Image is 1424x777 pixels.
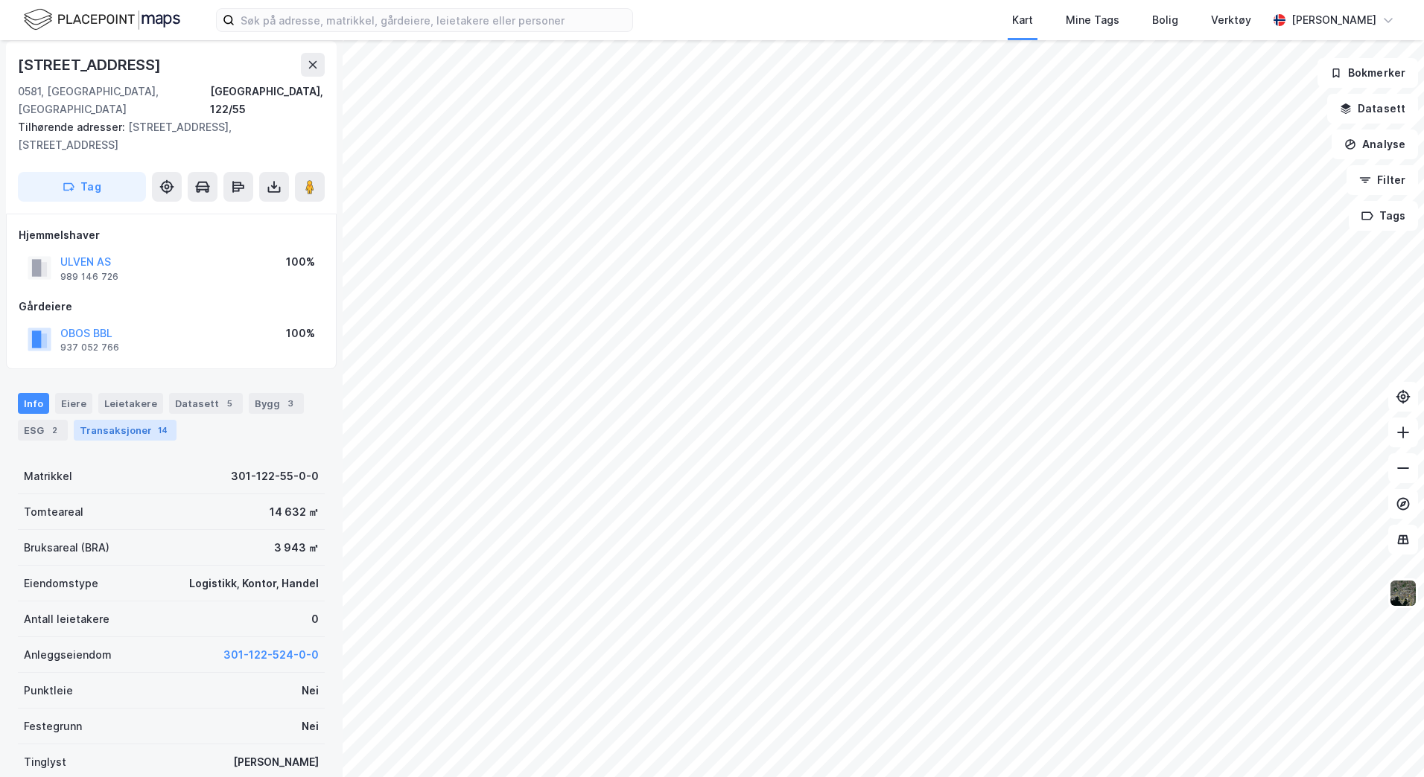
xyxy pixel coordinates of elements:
[1317,58,1418,88] button: Bokmerker
[24,646,112,664] div: Anleggseiendom
[231,467,319,485] div: 301-122-55-0-0
[1389,579,1417,607] img: 9k=
[24,717,82,735] div: Festegrunn
[18,420,68,441] div: ESG
[283,396,298,411] div: 3
[286,324,315,342] div: 100%
[18,53,164,77] div: [STREET_ADDRESS]
[74,420,177,441] div: Transaksjoner
[47,423,62,438] div: 2
[18,83,210,118] div: 0581, [GEOGRAPHIC_DATA], [GEOGRAPHIC_DATA]
[18,118,313,154] div: [STREET_ADDRESS], [STREET_ADDRESS]
[24,503,83,521] div: Tomteareal
[302,682,319,700] div: Nei
[24,539,109,557] div: Bruksareal (BRA)
[55,393,92,414] div: Eiere
[1012,11,1033,29] div: Kart
[18,393,49,414] div: Info
[1066,11,1119,29] div: Mine Tags
[286,253,315,271] div: 100%
[155,423,171,438] div: 14
[24,467,72,485] div: Matrikkel
[24,610,109,628] div: Antall leietakere
[24,753,66,771] div: Tinglyst
[60,342,119,354] div: 937 052 766
[270,503,319,521] div: 14 632 ㎡
[1211,11,1251,29] div: Verktøy
[274,539,319,557] div: 3 943 ㎡
[1350,706,1424,777] div: Kontrollprogram for chat
[302,717,319,735] div: Nei
[1327,94,1418,124] button: Datasett
[1350,706,1424,777] iframe: Chat Widget
[18,172,146,202] button: Tag
[249,393,304,414] div: Bygg
[169,393,243,414] div: Datasett
[24,682,73,700] div: Punktleie
[24,575,98,592] div: Eiendomstype
[311,610,319,628] div: 0
[1291,11,1376,29] div: [PERSON_NAME]
[210,83,325,118] div: [GEOGRAPHIC_DATA], 122/55
[1152,11,1178,29] div: Bolig
[19,298,324,316] div: Gårdeiere
[60,271,118,283] div: 989 146 726
[1349,201,1418,231] button: Tags
[18,121,128,133] span: Tilhørende adresser:
[223,646,319,664] button: 301-122-524-0-0
[233,753,319,771] div: [PERSON_NAME]
[222,396,237,411] div: 5
[19,226,324,244] div: Hjemmelshaver
[24,7,180,33] img: logo.f888ab2527a4732fd821a326f86c7f29.svg
[1332,129,1418,159] button: Analyse
[98,393,163,414] div: Leietakere
[235,9,632,31] input: Søk på adresse, matrikkel, gårdeiere, leietakere eller personer
[189,575,319,592] div: Logistikk, Kontor, Handel
[1347,165,1418,195] button: Filter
